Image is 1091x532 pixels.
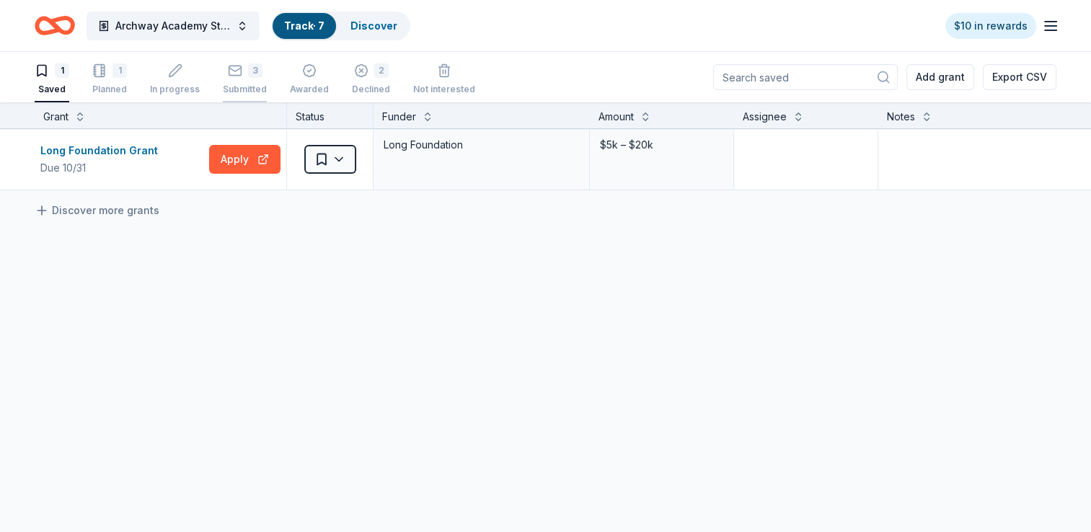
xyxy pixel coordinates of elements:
[35,58,69,102] button: 1Saved
[906,64,974,90] button: Add grant
[350,19,397,32] a: Discover
[284,19,324,32] a: Track· 7
[40,142,203,177] button: Long Foundation GrantDue 10/31
[598,108,634,125] div: Amount
[35,9,75,43] a: Home
[112,63,127,78] div: 1
[92,58,127,102] button: 1Planned
[352,58,390,102] button: 2Declined
[382,135,580,155] div: Long Foundation
[290,58,329,102] button: Awarded
[87,12,260,40] button: Archway Academy Student Fund
[40,159,164,177] div: Due 10/31
[223,58,267,102] button: 3Submitted
[945,13,1036,39] a: $10 in rewards
[40,142,164,159] div: Long Foundation Grant
[150,58,200,102] button: In progress
[887,108,915,125] div: Notes
[352,84,390,95] div: Declined
[382,108,416,125] div: Funder
[92,84,127,95] div: Planned
[209,145,281,174] button: Apply
[413,84,475,95] div: Not interested
[223,76,267,87] div: Submitted
[374,63,389,78] div: 2
[55,63,69,78] div: 1
[248,56,262,70] div: 3
[35,84,69,95] div: Saved
[43,108,69,125] div: Grant
[290,84,329,95] div: Awarded
[271,12,410,40] button: Track· 7Discover
[150,84,200,95] div: In progress
[713,64,898,90] input: Search saved
[35,202,159,219] a: Discover more grants
[743,108,787,125] div: Assignee
[115,17,231,35] span: Archway Academy Student Fund
[598,135,725,155] div: $5k – $20k
[983,64,1056,90] button: Export CSV
[413,58,475,102] button: Not interested
[287,102,374,128] div: Status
